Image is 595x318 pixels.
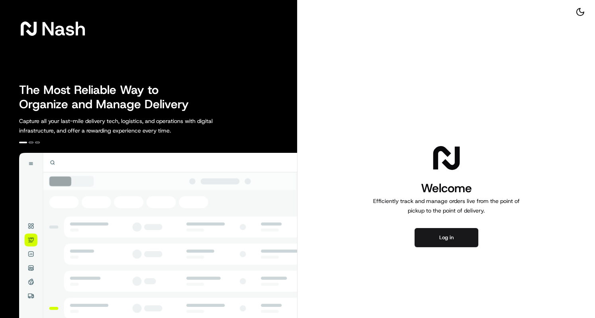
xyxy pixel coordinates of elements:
h1: Welcome [370,180,523,196]
p: Efficiently track and manage orders live from the point of pickup to the point of delivery. [370,196,523,215]
h2: The Most Reliable Way to Organize and Manage Delivery [19,83,198,111]
button: Log in [415,228,478,247]
span: Nash [41,21,86,37]
p: Capture all your last-mile delivery tech, logistics, and operations with digital infrastructure, ... [19,116,249,135]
